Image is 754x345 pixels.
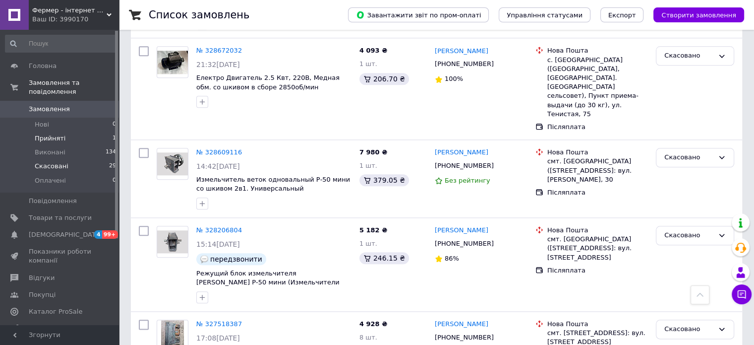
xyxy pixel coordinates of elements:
div: Нова Пошта [547,46,648,55]
span: 5 182 ₴ [359,226,387,234]
span: 15:14[DATE] [196,240,240,248]
div: Ваш ID: 3990170 [32,15,119,24]
a: Режущий блок измельчителя [PERSON_NAME] Р-50 мини (Измельчители веток) [196,270,340,295]
div: [PHONE_NUMBER] [433,237,496,250]
a: Фото товару [157,46,188,78]
a: [PERSON_NAME] [435,320,488,329]
span: Головна [29,62,57,70]
span: Без рейтингу [445,177,490,184]
div: Скасовано [664,51,714,61]
div: Скасовано [664,324,714,335]
div: [PHONE_NUMBER] [433,331,496,344]
div: Післяплата [547,266,648,275]
span: Фермер - інтернет магазин садової та деревообробної техніки. [32,6,107,15]
span: Оплачені [35,176,66,185]
a: [PERSON_NAME] [435,148,488,157]
span: 1 шт. [359,60,377,68]
div: с. [GEOGRAPHIC_DATA] ([GEOGRAPHIC_DATA], [GEOGRAPHIC_DATA]. [GEOGRAPHIC_DATA] сельсовет), Пункт п... [547,56,648,119]
a: Фото товару [157,226,188,258]
span: 17:08[DATE] [196,334,240,342]
span: Замовлення [29,105,70,114]
span: 1 [113,134,116,143]
span: Відгуки [29,274,55,282]
a: Створити замовлення [643,11,744,18]
span: Створити замовлення [661,11,736,19]
div: Скасовано [664,230,714,241]
a: № 327518387 [196,320,242,328]
h1: Список замовлень [149,9,249,21]
span: передзвонити [210,255,262,263]
a: [PERSON_NAME] [435,226,488,235]
span: Повідомлення [29,197,77,206]
span: Управління статусами [507,11,582,19]
span: 99+ [102,230,118,239]
a: № 328609116 [196,148,242,156]
span: 29 [109,162,116,171]
span: 4 093 ₴ [359,47,387,54]
span: 0 [113,120,116,129]
span: 8 шт. [359,334,377,341]
a: Фото товару [157,148,188,180]
img: Фото товару [157,152,188,176]
span: [DEMOGRAPHIC_DATA] [29,230,102,239]
span: Нові [35,120,49,129]
div: Післяплата [547,188,648,197]
span: Експорт [608,11,636,19]
span: Каталог ProSale [29,307,82,316]
span: 86% [445,255,459,262]
span: Скасовані [35,162,68,171]
span: Виконані [35,148,65,157]
img: Фото товару [157,230,188,254]
img: :speech_balloon: [200,255,208,263]
button: Створити замовлення [653,7,744,22]
input: Пошук [5,35,117,53]
a: № 328672032 [196,47,242,54]
div: Нова Пошта [547,320,648,329]
span: 4 928 ₴ [359,320,387,328]
span: 100% [445,75,463,82]
span: 134 [106,148,116,157]
span: Замовлення та повідомлення [29,78,119,96]
span: 1 шт. [359,162,377,169]
span: 7 980 ₴ [359,148,387,156]
a: [PERSON_NAME] [435,47,488,56]
button: Завантажити звіт по пром-оплаті [348,7,489,22]
div: Скасовано [664,152,714,163]
div: Післяплата [547,123,648,132]
button: Управління статусами [499,7,590,22]
div: смт. [GEOGRAPHIC_DATA] ([STREET_ADDRESS]: вул. [PERSON_NAME], 30 [547,157,648,184]
span: Показники роботи компанії [29,247,92,265]
a: Електро Двигатель 2.5 Квт, 220В, Медная обм. со шкивом в сборе 2850об/мин (Запчасти к ДКУ) [196,74,340,100]
span: 14:42[DATE] [196,162,240,170]
img: Фото товару [157,51,188,74]
div: [PHONE_NUMBER] [433,58,496,70]
span: Прийняті [35,134,65,143]
span: Покупці [29,290,56,299]
span: Аналітика [29,324,63,333]
div: Нова Пошта [547,148,648,157]
span: 0 [113,176,116,185]
button: Чат з покупцем [732,284,752,304]
span: 4 [94,230,102,239]
span: Товари та послуги [29,213,92,222]
div: 379.05 ₴ [359,174,409,186]
div: 246.15 ₴ [359,252,409,264]
span: 1 шт. [359,240,377,247]
a: Измельчитель веток одновальный Р-50 мини со шкивом 2в1. Универсальный измельчитель веток. (Измель... [196,176,350,202]
button: Експорт [600,7,644,22]
span: 21:32[DATE] [196,61,240,69]
span: Завантажити звіт по пром-оплаті [356,10,481,19]
a: № 328206804 [196,226,242,234]
div: 206.70 ₴ [359,73,409,85]
div: смт. [GEOGRAPHIC_DATA] ([STREET_ADDRESS]: вул. [STREET_ADDRESS] [547,235,648,262]
div: [PHONE_NUMBER] [433,159,496,172]
div: Нова Пошта [547,226,648,235]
